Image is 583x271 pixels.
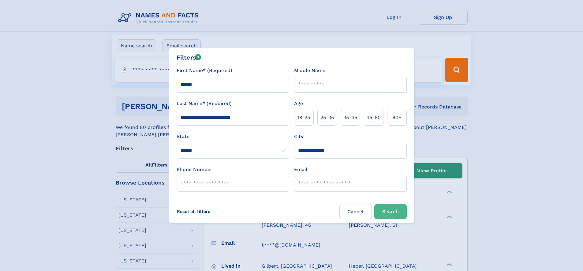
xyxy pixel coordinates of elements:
[177,166,212,173] label: Phone Number
[366,114,381,121] span: 45‑60
[374,204,407,219] button: Search
[343,114,357,121] span: 35‑45
[392,114,402,121] span: 60+
[294,100,303,107] label: Age
[177,100,232,107] label: Last Name* (Required)
[177,67,232,74] label: First Name* (Required)
[294,166,307,173] label: Email
[294,133,303,140] label: City
[173,204,214,219] label: Reset all filters
[177,133,289,140] label: State
[339,204,372,219] label: Cancel
[294,67,325,74] label: Middle Name
[320,114,334,121] span: 25‑35
[177,53,201,62] div: Filters
[297,114,310,121] span: 18‑25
